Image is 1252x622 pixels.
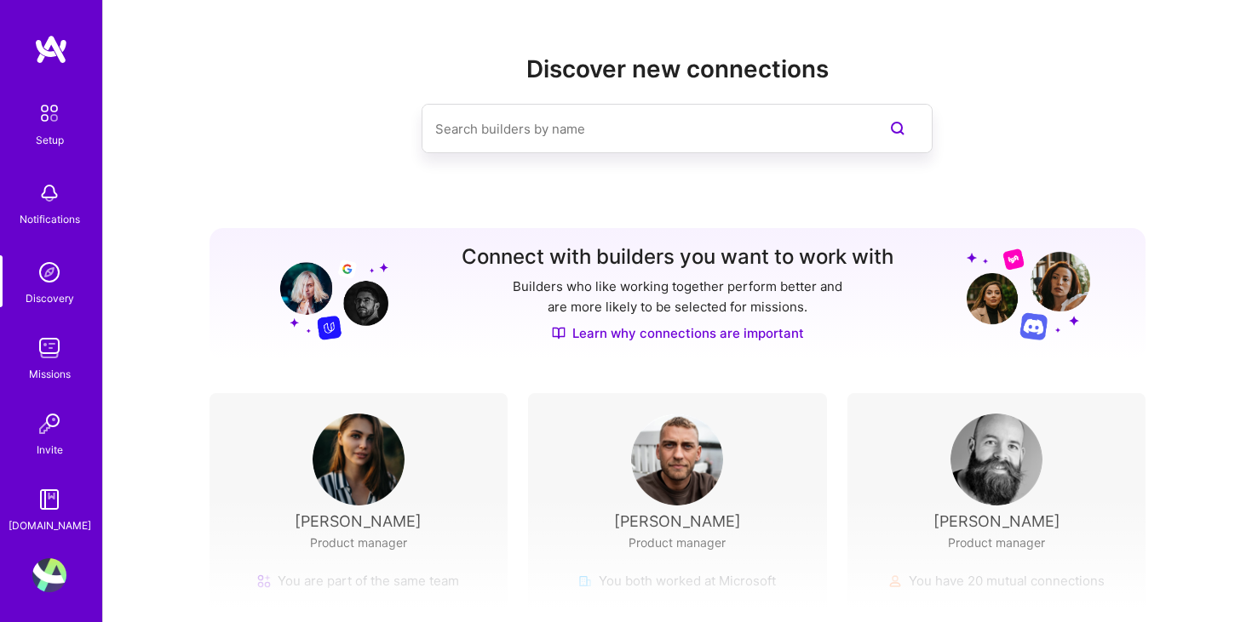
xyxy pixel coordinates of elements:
img: Invite [32,407,66,441]
img: logo [34,34,68,65]
div: Setup [36,131,64,149]
img: User Avatar [631,414,723,505]
img: User Avatar [950,414,1042,505]
h3: Connect with builders you want to work with [462,245,893,270]
a: User Avatar [28,558,71,592]
i: icon SearchPurple [887,118,908,139]
div: Missions [29,365,71,383]
img: setup [32,95,67,131]
img: User Avatar [313,414,405,505]
img: Grow your network [265,247,388,340]
img: User Avatar [32,558,66,592]
input: Search builders by name [435,107,851,151]
div: [DOMAIN_NAME] [9,516,91,534]
a: Learn why connections are important [552,324,804,342]
img: discovery [32,255,66,289]
p: Builders who like working together perform better and are more likely to be selected for missions. [509,277,846,317]
img: teamwork [32,331,66,365]
img: Discover [552,326,566,340]
img: bell [32,176,66,210]
h2: Discover new connections [210,55,1146,83]
div: Invite [37,441,63,459]
img: guide book [32,482,66,516]
div: Notifications [20,210,80,228]
div: Discovery [26,289,74,307]
img: Grow your network [967,248,1090,340]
